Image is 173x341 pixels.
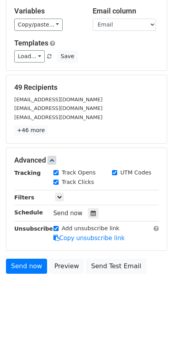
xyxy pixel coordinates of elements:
[14,170,41,176] strong: Tracking
[14,39,48,47] a: Templates
[14,105,103,111] small: [EMAIL_ADDRESS][DOMAIN_NAME]
[14,83,159,92] h5: 49 Recipients
[49,259,84,274] a: Preview
[62,224,120,233] label: Add unsubscribe link
[57,50,78,63] button: Save
[62,169,96,177] label: Track Opens
[14,125,48,135] a: +46 more
[53,235,125,242] a: Copy unsubscribe link
[14,19,63,31] a: Copy/paste...
[14,225,53,232] strong: Unsubscribe
[14,114,103,120] small: [EMAIL_ADDRESS][DOMAIN_NAME]
[93,7,159,15] h5: Email column
[133,303,173,341] iframe: Chat Widget
[14,156,159,165] h5: Advanced
[14,7,81,15] h5: Variables
[53,210,83,217] span: Send now
[14,50,45,63] a: Load...
[14,209,43,216] strong: Schedule
[14,194,34,201] strong: Filters
[120,169,151,177] label: UTM Codes
[14,97,103,102] small: [EMAIL_ADDRESS][DOMAIN_NAME]
[86,259,146,274] a: Send Test Email
[6,259,47,274] a: Send now
[133,303,173,341] div: 聊天小组件
[62,178,94,186] label: Track Clicks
